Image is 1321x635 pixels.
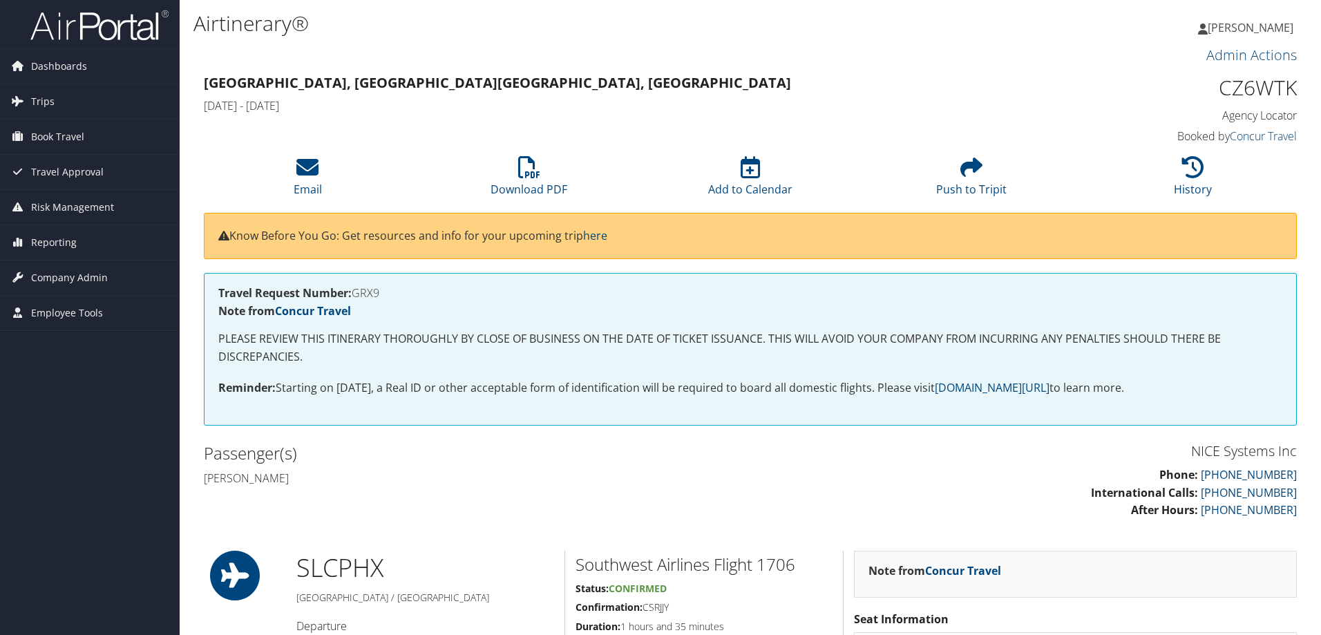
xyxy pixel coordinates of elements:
span: Trips [31,84,55,119]
h1: Airtinerary® [193,9,936,38]
span: Risk Management [31,190,114,225]
a: [PHONE_NUMBER] [1201,502,1297,518]
h4: [PERSON_NAME] [204,471,740,486]
h4: Departure [296,618,554,634]
span: Employee Tools [31,296,103,330]
a: History [1174,164,1212,197]
strong: International Calls: [1091,485,1198,500]
a: [PHONE_NUMBER] [1201,467,1297,482]
a: here [583,228,607,243]
h4: Agency Locator [1039,108,1297,123]
strong: Note from [218,303,351,319]
strong: Note from [868,563,1001,578]
p: Starting on [DATE], a Real ID or other acceptable form of identification will be required to boar... [218,379,1282,397]
span: Company Admin [31,260,108,295]
strong: Reminder: [218,380,276,395]
h1: CZ6WTK [1039,73,1297,102]
img: airportal-logo.png [30,9,169,41]
h4: Booked by [1039,129,1297,144]
strong: Confirmation: [576,600,643,614]
a: Admin Actions [1206,46,1297,64]
a: [PERSON_NAME] [1198,7,1307,48]
h2: Passenger(s) [204,442,740,465]
strong: Status: [576,582,609,595]
h2: Southwest Airlines Flight 1706 [576,553,833,576]
h5: 1 hours and 35 minutes [576,620,833,634]
p: PLEASE REVIEW THIS ITINERARY THOROUGHLY BY CLOSE OF BUSINESS ON THE DATE OF TICKET ISSUANCE. THIS... [218,330,1282,366]
span: Dashboards [31,49,87,84]
h5: [GEOGRAPHIC_DATA] / [GEOGRAPHIC_DATA] [296,591,554,605]
a: Concur Travel [925,563,1001,578]
strong: After Hours: [1131,502,1198,518]
span: Reporting [31,225,77,260]
h4: GRX9 [218,287,1282,298]
h5: CSRJJY [576,600,833,614]
strong: [GEOGRAPHIC_DATA], [GEOGRAPHIC_DATA] [GEOGRAPHIC_DATA], [GEOGRAPHIC_DATA] [204,73,791,92]
a: Download PDF [491,164,567,197]
a: [PHONE_NUMBER] [1201,485,1297,500]
h3: NICE Systems Inc [761,442,1297,461]
h4: [DATE] - [DATE] [204,98,1018,113]
a: Add to Calendar [708,164,792,197]
h1: SLC PHX [296,551,554,585]
strong: Travel Request Number: [218,285,352,301]
span: Book Travel [31,120,84,154]
span: Travel Approval [31,155,104,189]
a: [DOMAIN_NAME][URL] [935,380,1049,395]
a: Push to Tripit [936,164,1007,197]
a: Email [294,164,322,197]
span: [PERSON_NAME] [1208,20,1293,35]
strong: Duration: [576,620,620,633]
strong: Seat Information [854,612,949,627]
strong: Phone: [1159,467,1198,482]
a: Concur Travel [1230,129,1297,144]
a: Concur Travel [275,303,351,319]
p: Know Before You Go: Get resources and info for your upcoming trip [218,227,1282,245]
span: Confirmed [609,582,667,595]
